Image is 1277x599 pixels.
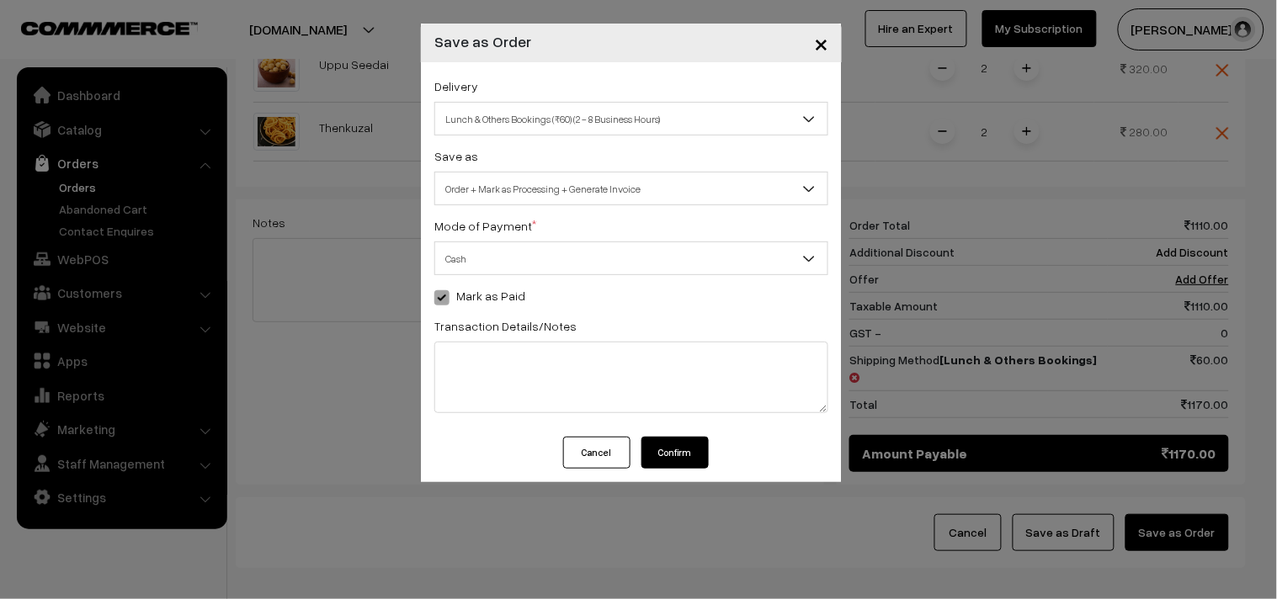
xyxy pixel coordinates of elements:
span: Order + Mark as Processing + Generate Invoice [434,172,828,205]
h4: Save as Order [434,30,531,53]
label: Save as [434,147,478,165]
span: Order + Mark as Processing + Generate Invoice [435,174,827,204]
button: Close [801,17,842,69]
span: Lunch & Others Bookings (₹60) (2 - 8 Business Hours) [434,102,828,135]
button: Cancel [563,437,631,469]
span: × [814,27,828,58]
span: Lunch & Others Bookings (₹60) (2 - 8 Business Hours) [435,104,827,134]
label: Mark as Paid [434,287,525,305]
label: Mode of Payment [434,217,536,235]
span: Cash [435,244,827,273]
label: Delivery [434,77,478,95]
label: Transaction Details/Notes [434,317,577,335]
span: Cash [434,241,828,275]
button: Confirm [641,437,709,469]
